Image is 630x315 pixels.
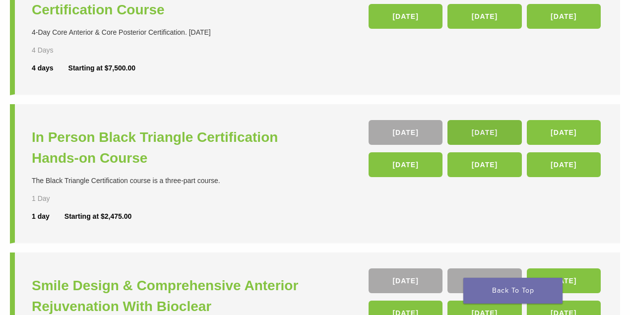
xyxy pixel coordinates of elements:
[463,278,563,304] a: Back To Top
[32,27,317,38] div: 4-Day Core Anterior & Core Posterior Certification. [DATE]
[369,4,442,29] a: [DATE]
[447,4,521,29] a: [DATE]
[32,45,74,56] div: 4 Days
[32,211,64,222] div: 1 day
[369,152,442,177] a: [DATE]
[68,63,135,73] div: Starting at $7,500.00
[32,127,317,169] a: In Person Black Triangle Certification Hands-on Course
[369,120,603,182] div: , , , , ,
[527,152,601,177] a: [DATE]
[447,268,521,293] a: [DATE]
[447,120,521,145] a: [DATE]
[527,120,601,145] a: [DATE]
[369,120,442,145] a: [DATE]
[369,268,442,293] a: [DATE]
[447,152,521,177] a: [DATE]
[32,176,317,186] div: The Black Triangle Certification course is a three-part course.
[32,63,68,73] div: 4 days
[64,211,131,222] div: Starting at $2,475.00
[527,4,601,29] a: [DATE]
[32,193,74,204] div: 1 Day
[527,268,601,293] a: [DATE]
